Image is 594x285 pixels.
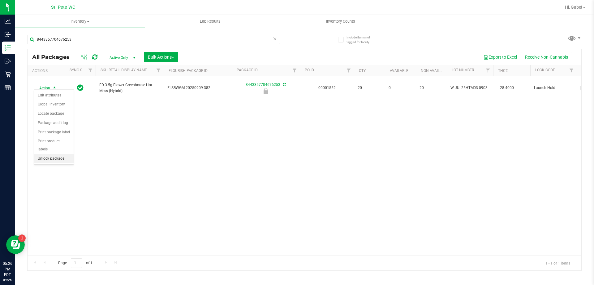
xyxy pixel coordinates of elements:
span: Page of 1 [53,258,97,268]
button: Export to Excel [480,52,521,62]
input: Search Package ID, Item Name, SKU, Lot or Part Number... [27,35,280,44]
iframe: Resource center [6,235,25,254]
a: Filter [344,65,354,76]
a: Sku Retail Display Name [101,68,147,72]
span: Action [34,84,50,92]
span: 0 [389,85,412,91]
a: THC% [498,69,508,73]
a: Non-Available [421,69,448,73]
span: FLSRWGM-20250909-382 [167,85,228,91]
li: Edit attributes [34,91,74,100]
inline-svg: Inbound [5,31,11,38]
span: Hi, Gabe! [565,5,582,10]
li: Package audit log [34,118,74,128]
a: Lab Results [145,15,275,28]
iframe: Resource center unread badge [18,234,26,242]
a: Qty [359,69,366,73]
a: Package ID [237,68,258,72]
a: Lock Code [535,68,555,72]
span: 28.4000 [497,83,517,92]
a: Filter [566,65,577,76]
a: Filter [483,65,493,76]
a: 8443357704676253 [246,82,280,87]
input: 1 [71,258,82,268]
span: Clear [273,35,277,43]
span: W-JUL25HTM03-0903 [450,85,489,91]
inline-svg: Inventory [5,45,11,51]
div: Launch Hold [231,88,301,94]
span: St. Pete WC [51,5,75,10]
p: 09/26 [3,278,12,282]
p: 05:26 PM EDT [3,261,12,278]
a: Inventory [15,15,145,28]
span: Inventory [15,19,145,24]
a: Filter [153,65,164,76]
span: 1 - 1 of 1 items [540,258,575,268]
a: Filter [290,65,300,76]
li: Print package label [34,128,74,137]
li: Unlock package [34,154,74,163]
span: 20 [358,85,381,91]
span: Lab Results [192,19,229,24]
span: Bulk Actions [148,55,174,60]
div: Actions [32,69,62,73]
a: Lot Number [452,68,474,72]
a: Flourish Package ID [169,69,208,73]
a: PO ID [305,68,314,72]
span: Sync from Compliance System [282,82,286,87]
a: Sync Status [70,68,93,72]
span: Inventory Counts [318,19,364,24]
li: Global inventory [34,100,74,109]
a: 00001552 [318,86,336,90]
li: Locate package [34,109,74,118]
span: All Packages [32,54,76,60]
span: In Sync [77,83,84,92]
a: Inventory Counts [275,15,406,28]
span: Launch Hold [534,85,573,91]
span: FD 3.5g Flower Greenhouse Hot Mess (Hybrid) [99,82,160,94]
inline-svg: Retail [5,71,11,78]
a: Filter [85,65,96,76]
button: Receive Non-Cannabis [521,52,572,62]
a: Available [390,69,408,73]
span: Include items not tagged for facility [346,35,377,44]
inline-svg: Outbound [5,58,11,64]
span: 20 [420,85,443,91]
span: select [51,84,58,92]
inline-svg: Reports [5,85,11,91]
inline-svg: Analytics [5,18,11,24]
button: Bulk Actions [144,52,178,62]
li: Print product labels [34,137,74,154]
